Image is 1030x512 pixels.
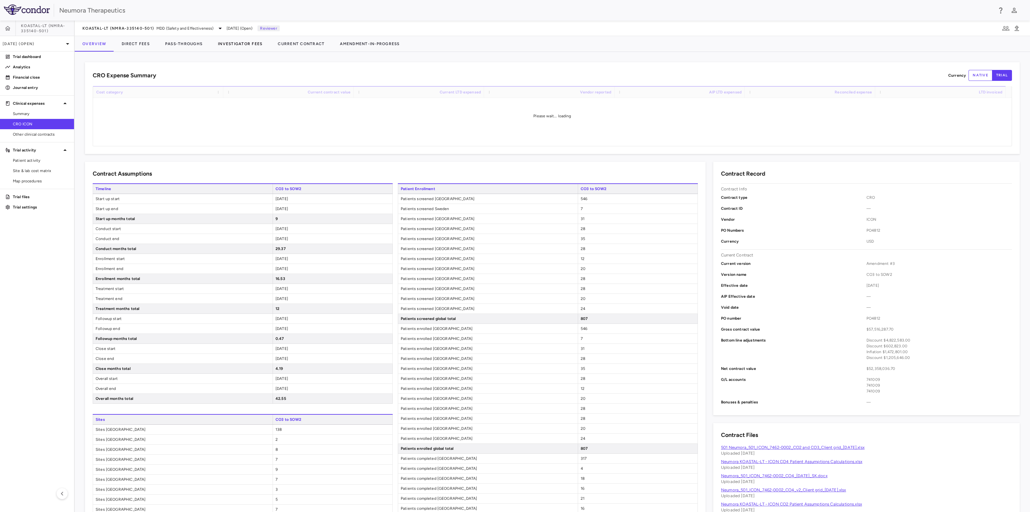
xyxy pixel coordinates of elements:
[227,25,253,31] span: [DATE] (Open)
[276,467,278,472] span: 9
[398,414,578,423] span: Patients enrolled [GEOGRAPHIC_DATA]
[721,493,1012,499] p: Uploaded [DATE]
[581,366,585,371] span: 35
[276,197,288,201] span: [DATE]
[866,382,1012,388] div: 741009
[276,237,288,241] span: [DATE]
[721,272,866,277] p: Version name
[93,445,273,454] span: Sites [GEOGRAPHIC_DATA]
[276,256,288,261] span: [DATE]
[276,316,288,321] span: [DATE]
[866,337,1012,343] div: Discount $4,822,583.00
[276,427,282,432] span: 138
[866,349,1012,355] div: Inflation $1,472,801.00
[276,306,279,311] span: 12
[581,466,583,471] span: 4
[581,217,585,221] span: 31
[581,446,588,451] span: 807
[276,376,288,381] span: [DATE]
[93,485,273,494] span: Sites [GEOGRAPHIC_DATA]
[721,377,866,394] p: G/L accounts
[398,314,578,324] span: Patients screened global total
[75,36,114,52] button: Overview
[21,23,74,34] span: KOASTAL-LT (NMRA-335140-501)
[721,488,846,492] a: Neumora_501_ICON_7462-0002_CO4_v2_Client grid_[DATE].xlsx
[114,36,157,52] button: Direct Fees
[721,465,1012,470] p: Uploaded [DATE]
[721,326,866,332] p: Gross contract value
[4,5,50,15] img: logo-full-SnFGN8VE.png
[276,227,288,231] span: [DATE]
[721,195,866,200] p: Contract type
[581,316,588,321] span: 807
[332,36,407,52] button: Amendment-In-Progress
[93,284,273,294] span: Treatment start
[581,356,585,361] span: 28
[13,121,69,127] span: CRO ICON
[93,234,273,244] span: Conduct end
[721,252,753,258] p: Current Contract
[721,445,865,450] a: 501 Neumora_501_ICON_7462-0002_CO2 and CO3_Client grid_[DATE].xlsx
[866,366,1012,372] span: $52,358,036.70
[93,294,273,304] span: Treatment end
[398,294,578,304] span: Patients screened [GEOGRAPHIC_DATA]
[866,238,1012,244] span: USD
[721,459,862,464] a: Neumora KOASTAL-LT - ICON CO4 Patient Assumptions Calculations.xlsx
[398,364,578,373] span: Patients enrolled [GEOGRAPHIC_DATA]
[866,399,1012,405] span: —
[93,304,273,314] span: Treatment months total
[276,326,288,331] span: [DATE]
[581,306,585,311] span: 24
[276,246,286,251] span: 29.37
[721,502,862,507] a: Neumora KOASTAL-LT - ICON CO2 Patient Assumptions Calculations.xlsx
[581,476,585,481] span: 18
[276,447,278,452] span: 8
[276,497,278,502] span: 5
[581,227,585,231] span: 28
[398,494,578,503] span: Patients completed [GEOGRAPHIC_DATA]
[721,217,866,222] p: Vendor
[398,224,578,234] span: Patients screened [GEOGRAPHIC_DATA]
[93,169,152,178] h6: Contract Assumptions
[721,186,747,192] p: Contract Info
[13,168,69,174] span: Site & lab cost matrix
[398,274,578,284] span: Patients screened [GEOGRAPHIC_DATA]
[156,25,214,31] span: MDD (Safety and Effectiveness)
[276,217,278,221] span: 9
[276,487,278,492] span: 3
[93,204,273,214] span: Start up end
[866,227,1012,233] span: PO4812
[581,256,585,261] span: 12
[13,147,61,153] p: Trial activity
[93,264,273,274] span: Enrollment end
[398,204,578,214] span: Patients screened Sweden
[581,456,586,461] span: 317
[276,356,288,361] span: [DATE]
[398,284,578,294] span: Patients screened [GEOGRAPHIC_DATA]
[93,214,273,224] span: Start up months total
[721,261,866,266] p: Current version
[398,344,578,353] span: Patients enrolled [GEOGRAPHIC_DATA]
[93,495,273,504] span: Sites [GEOGRAPHIC_DATA]
[866,206,1012,211] span: —
[866,377,1012,382] div: 741009
[93,415,273,424] span: Sites
[866,355,1012,361] div: Discount $1,205,646.00
[721,206,866,211] p: Contract ID
[59,5,993,15] div: Neumora Therapeutics
[533,114,571,118] span: Please wait... loading
[93,384,273,393] span: Overall end
[398,474,578,483] span: Patients completed [GEOGRAPHIC_DATA]
[581,207,583,211] span: 7
[866,304,1012,310] span: —
[721,479,1012,485] p: Uploaded [DATE]
[93,354,273,363] span: Close end
[93,425,273,434] span: Sites [GEOGRAPHIC_DATA]
[13,85,69,91] p: Journal entry
[273,415,393,424] span: CO3 to SOW2
[398,334,578,343] span: Patients enrolled [GEOGRAPHIC_DATA]
[13,64,69,70] p: Analytics
[992,70,1012,81] button: trial
[721,337,866,361] p: Bottom line adjustments
[93,394,273,403] span: Overall months total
